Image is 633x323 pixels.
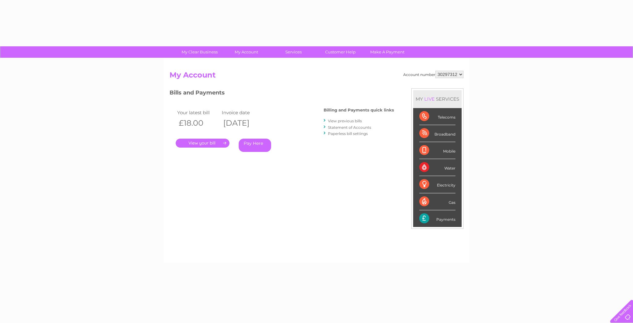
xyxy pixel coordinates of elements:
[176,139,229,148] a: .
[419,142,455,159] div: Mobile
[328,131,368,136] a: Paperless bill settings
[413,90,462,108] div: MY SERVICES
[239,139,271,152] a: Pay Here
[221,46,272,58] a: My Account
[324,108,394,112] h4: Billing and Payments quick links
[419,193,455,210] div: Gas
[176,117,220,129] th: £18.00
[328,119,362,123] a: View previous bills
[176,108,220,117] td: Your latest bill
[419,125,455,142] div: Broadband
[170,88,394,99] h3: Bills and Payments
[315,46,366,58] a: Customer Help
[419,159,455,176] div: Water
[423,96,436,102] div: LIVE
[419,210,455,227] div: Payments
[419,176,455,193] div: Electricity
[174,46,225,58] a: My Clear Business
[170,71,463,82] h2: My Account
[403,71,463,78] div: Account number
[419,108,455,125] div: Telecoms
[220,117,265,129] th: [DATE]
[362,46,413,58] a: Make A Payment
[220,108,265,117] td: Invoice date
[328,125,371,130] a: Statement of Accounts
[268,46,319,58] a: Services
